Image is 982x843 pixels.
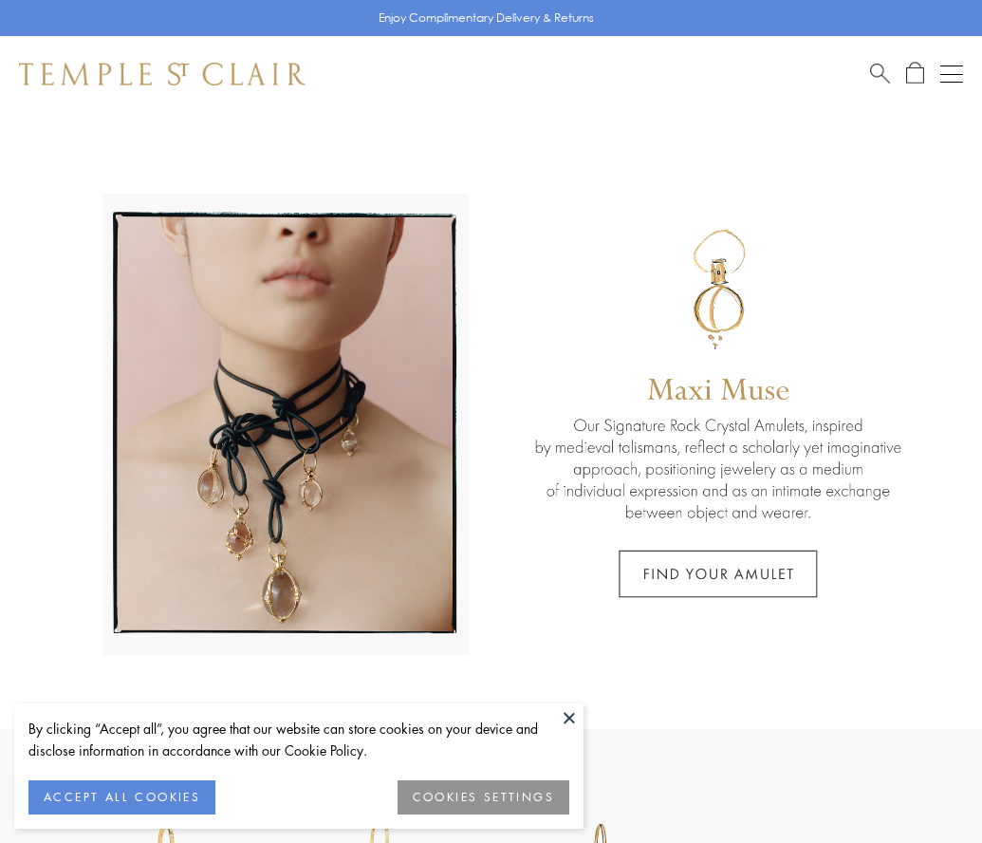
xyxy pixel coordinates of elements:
button: ACCEPT ALL COOKIES [28,780,215,815]
a: Search [870,62,890,85]
img: Temple St. Clair [19,63,306,85]
button: COOKIES SETTINGS [398,780,569,815]
div: By clicking “Accept all”, you agree that our website can store cookies on your device and disclos... [28,718,569,761]
button: Open navigation [940,63,963,85]
a: Open Shopping Bag [906,62,924,85]
p: Enjoy Complimentary Delivery & Returns [379,9,594,28]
